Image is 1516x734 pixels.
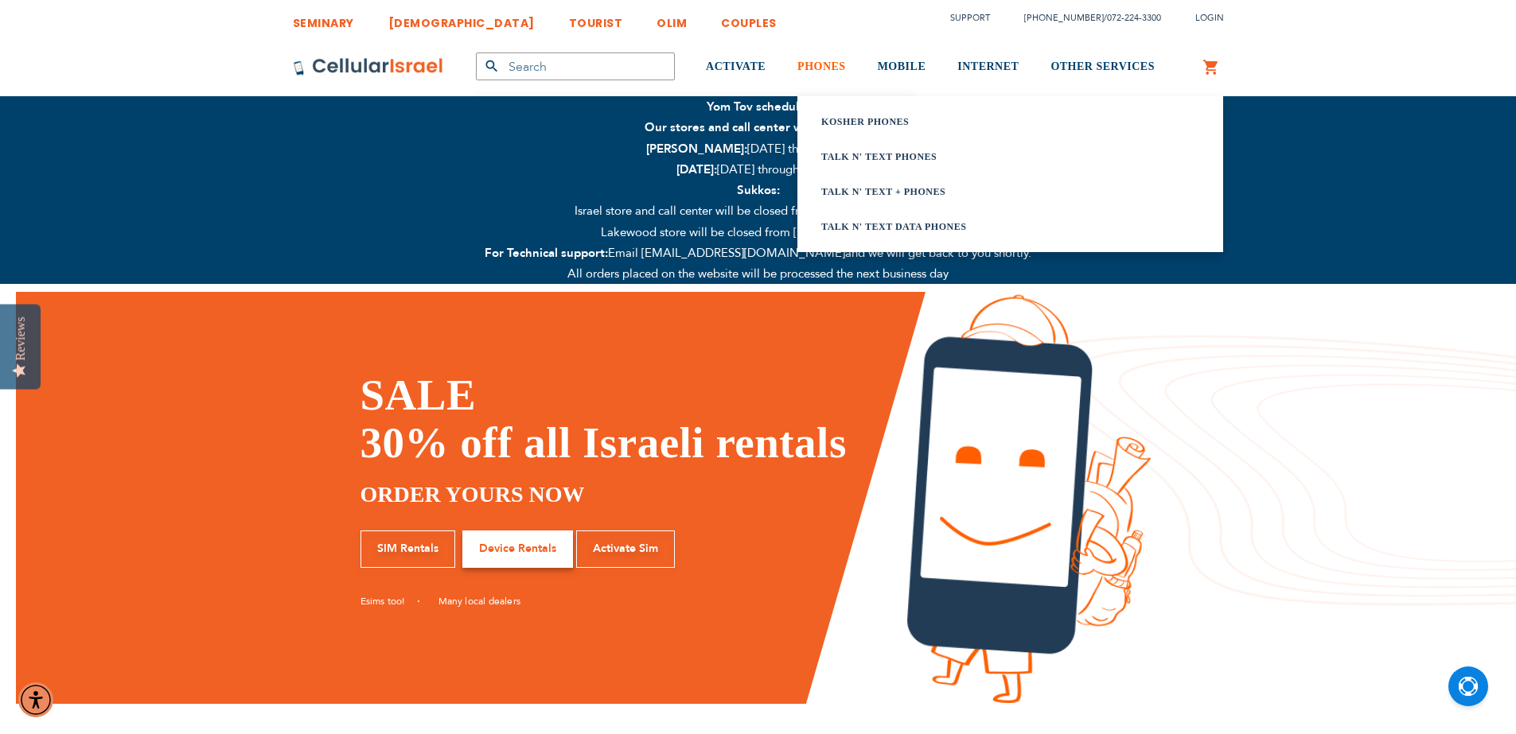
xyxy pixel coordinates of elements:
a: Device Rentals [462,530,573,568]
strong: Our stores and call center will be closed: [645,119,872,135]
a: Kosher Phones [821,114,1159,130]
a: TOURIST [569,4,623,33]
li: / [1008,6,1161,29]
h5: ORDER YOURS NOW [360,479,883,511]
strong: [DATE]: [676,161,717,177]
a: [EMAIL_ADDRESS][DOMAIN_NAME] [638,245,845,261]
a: COUPLES [721,4,777,33]
span: PHONES [797,60,846,72]
a: Talk n' Text + Phones [821,184,1159,200]
strong: Sukkos: [737,182,780,198]
a: OTHER SERVICES [1050,37,1155,97]
a: Activate Sim [576,530,675,568]
a: PHONES [797,37,846,97]
a: ACTIVATE [706,37,766,97]
a: Support [950,12,990,24]
a: Esims too! [360,595,419,608]
input: Search [476,52,675,80]
a: SEMINARY [293,4,354,33]
a: INTERNET [957,37,1019,97]
strong: Yom Tov schedule: [707,99,809,115]
a: Talk n' Text Phones [821,149,1159,165]
span: OTHER SERVICES [1050,60,1155,72]
a: [PHONE_NUMBER] [1024,12,1104,24]
span: INTERNET [957,60,1019,72]
strong: [PERSON_NAME]: [646,141,747,157]
h1: SALE 30% off all Israeli rentals [360,371,883,467]
strong: For Technical support: [485,245,608,261]
span: MOBILE [878,60,926,72]
a: Talk n' Text Data Phones [821,219,1159,235]
span: ACTIVATE [706,60,766,72]
a: [DEMOGRAPHIC_DATA] [388,4,535,33]
a: SIM Rentals [360,530,455,568]
div: Reviews [14,317,28,360]
a: MOBILE [878,37,926,97]
img: Cellular Israel Logo [293,57,444,76]
span: Login [1195,12,1224,24]
a: Many local dealers [438,595,521,608]
div: Accessibility Menu [18,682,53,717]
a: 072-224-3300 [1107,12,1161,24]
a: OLIM [657,4,687,33]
